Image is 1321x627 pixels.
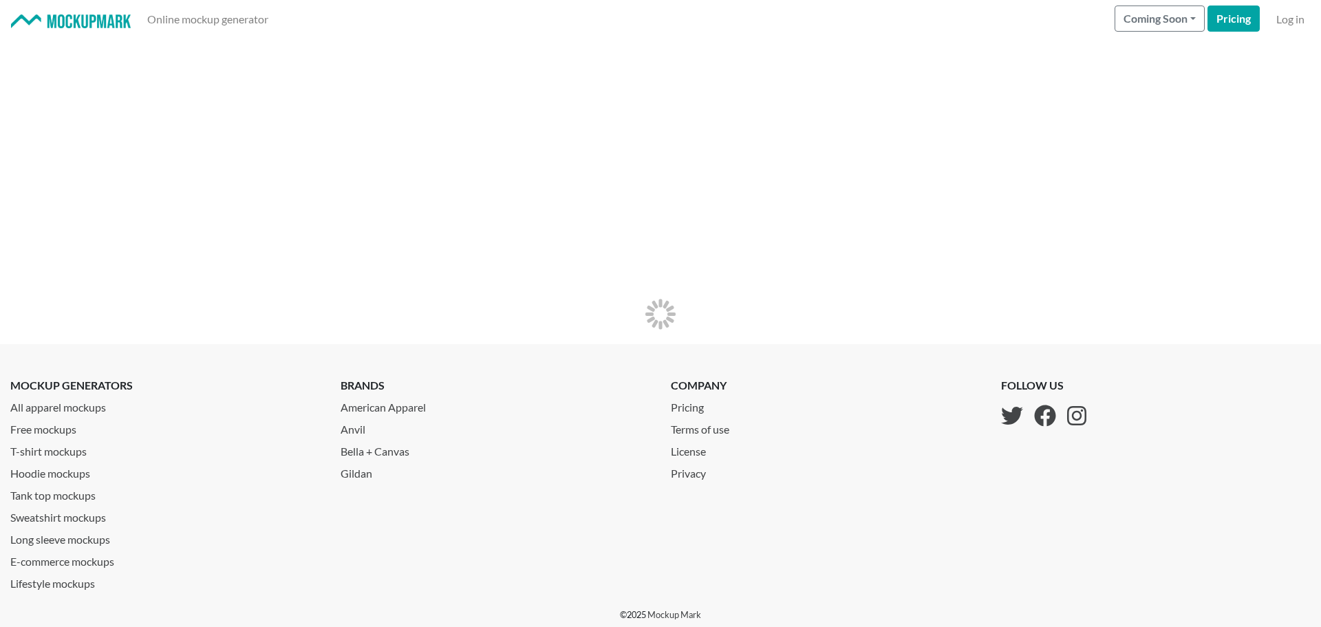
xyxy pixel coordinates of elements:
a: E-commerce mockups [10,548,320,570]
p: brands [341,377,650,394]
p: mockup generators [10,377,320,394]
a: American Apparel [341,394,650,416]
a: Pricing [1207,6,1260,32]
p: © 2025 [620,608,701,621]
a: Sweatshirt mockups [10,504,320,526]
a: All apparel mockups [10,394,320,416]
a: Hoodie mockups [10,460,320,482]
a: Mockup Mark [647,609,701,620]
a: Pricing [671,394,740,416]
img: Mockup Mark [11,14,131,29]
a: Bella + Canvas [341,438,650,460]
a: Gildan [341,460,650,482]
a: Tank top mockups [10,482,320,504]
a: T-shirt mockups [10,438,320,460]
a: Free mockups [10,416,320,438]
a: Online mockup generator [142,6,274,33]
p: company [671,377,740,394]
button: Coming Soon [1115,6,1205,32]
p: follow us [1001,377,1086,394]
a: Anvil [341,416,650,438]
a: Log in [1271,6,1310,33]
a: Long sleeve mockups [10,526,320,548]
a: Privacy [671,460,740,482]
a: License [671,438,740,460]
a: Lifestyle mockups [10,570,320,592]
a: Terms of use [671,416,740,438]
